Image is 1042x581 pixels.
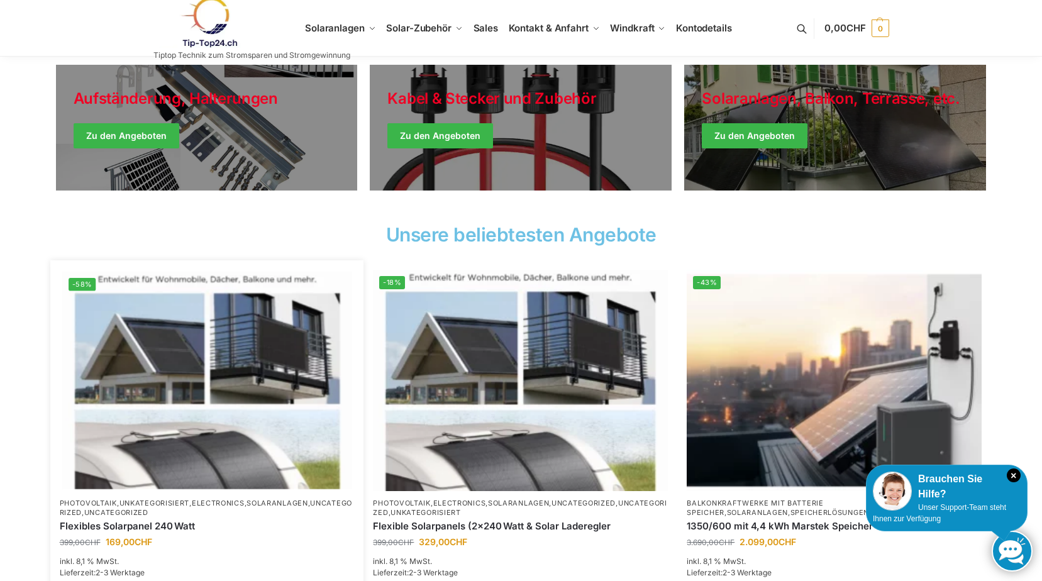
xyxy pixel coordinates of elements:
[727,508,788,517] a: Solaranlagen
[85,538,101,547] span: CHF
[153,52,350,59] p: Tiptop Technik zum Stromsparen und Stromgewinnung
[60,499,355,518] p: , , , , ,
[62,272,352,489] img: Balkon-Terrassen-Kraftwerke 8
[391,508,461,517] a: Unkategorisiert
[450,536,467,547] span: CHF
[84,508,148,517] a: Uncategorized
[846,22,866,34] span: CHF
[62,272,352,489] a: -58%Flexible Solar Module für Wohnmobile Camping Balkon
[687,538,734,547] bdi: 3.690,00
[96,568,145,577] span: 2-3 Werktage
[373,538,414,547] bdi: 399,00
[824,22,865,34] span: 0,00
[192,499,245,507] a: Electronics
[373,568,458,577] span: Lieferzeit:
[687,568,772,577] span: Lieferzeit:
[373,556,668,567] p: inkl. 8,1 % MwSt.
[873,472,1021,502] div: Brauchen Sie Hilfe?
[419,536,467,547] bdi: 329,00
[723,568,772,577] span: 2-3 Werktage
[409,568,458,577] span: 2-3 Werktage
[509,22,589,34] span: Kontakt & Anfahrt
[119,499,190,507] a: Unkategorisiert
[824,9,889,47] a: 0,00CHF 0
[60,538,101,547] bdi: 399,00
[872,19,889,37] span: 0
[551,499,616,507] a: Uncategorized
[1007,468,1021,482] i: Schließen
[740,536,796,547] bdi: 2.099,00
[373,270,668,491] a: -18%Flexible Solar Module für Wohnmobile Camping Balkon
[610,22,654,34] span: Windkraft
[60,568,145,577] span: Lieferzeit:
[687,270,982,491] a: -43%Balkonkraftwerk mit Marstek Speicher
[719,538,734,547] span: CHF
[687,270,982,491] img: Balkon-Terrassen-Kraftwerke 10
[56,65,358,191] a: Holiday Style
[687,499,823,517] a: Balkonkraftwerke mit Batterie Speicher
[873,472,912,511] img: Customer service
[305,22,365,34] span: Solaranlagen
[247,499,308,507] a: Solaranlagen
[56,225,987,244] h2: Unsere beliebtesten Angebote
[373,499,430,507] a: Photovoltaik
[60,520,355,533] a: Flexibles Solarpanel 240 Watt
[398,538,414,547] span: CHF
[790,508,869,517] a: Speicherlösungen
[488,499,549,507] a: Solaranlagen
[386,22,452,34] span: Solar-Zubehör
[687,520,982,533] a: 1350/600 mit 4,4 kWh Marstek Speicher
[433,499,486,507] a: Electronics
[474,22,499,34] span: Sales
[373,270,668,491] img: Balkon-Terrassen-Kraftwerke 8
[687,556,982,567] p: inkl. 8,1 % MwSt.
[135,536,152,547] span: CHF
[60,556,355,567] p: inkl. 8,1 % MwSt.
[676,22,732,34] span: Kontodetails
[106,536,152,547] bdi: 169,00
[60,499,117,507] a: Photovoltaik
[373,520,668,533] a: Flexible Solarpanels (2×240 Watt & Solar Laderegler
[873,503,1006,523] span: Unser Support-Team steht Ihnen zur Verfügung
[684,65,986,191] a: Winter Jackets
[370,65,672,191] a: Holiday Style
[687,499,982,518] p: , ,
[373,499,667,517] a: Uncategorized
[373,499,668,518] p: , , , , ,
[779,536,796,547] span: CHF
[60,499,352,517] a: Uncategorized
